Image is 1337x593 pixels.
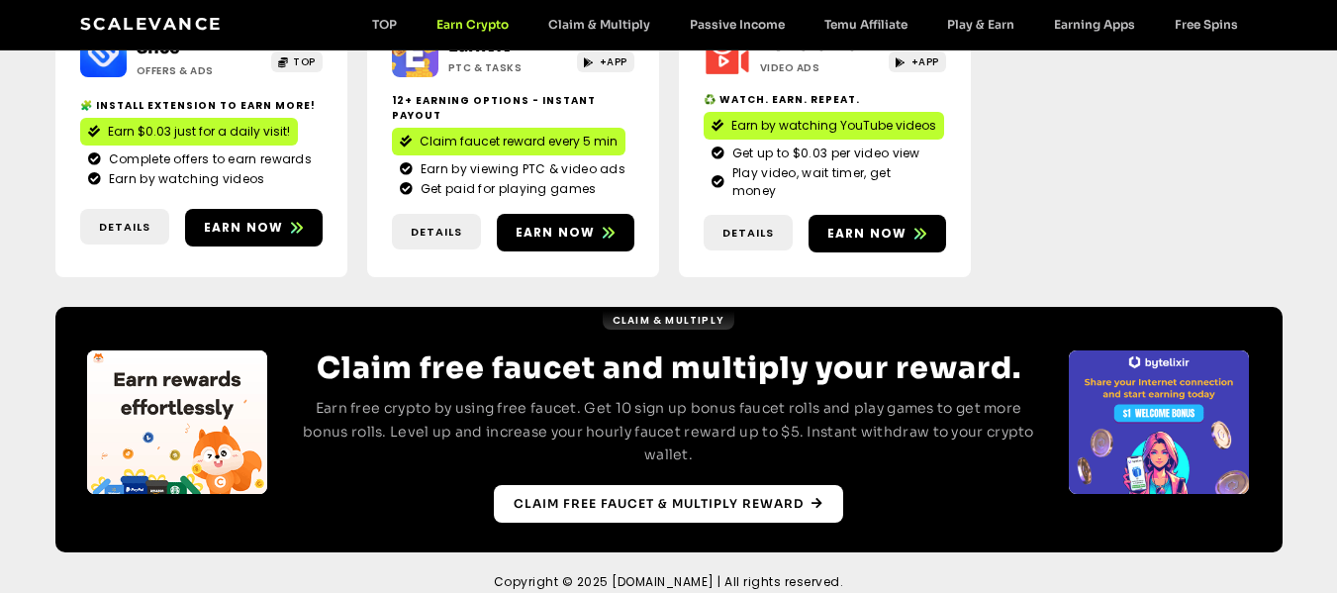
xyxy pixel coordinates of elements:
[50,573,1288,591] h2: Copyright © 2025 [DOMAIN_NAME] | All rights reserved.
[301,397,1037,467] p: Earn free crypto by using free faucet. Get 10 sign up bonus faucet rolls and play games to get mo...
[577,51,634,72] a: +APP
[889,51,946,72] a: +APP
[108,123,290,141] span: Earn $0.03 just for a daily visit!
[137,63,260,78] h2: Offers & Ads
[731,117,936,135] span: Earn by watching YouTube videos
[416,180,597,198] span: Get paid for playing games
[417,17,528,32] a: Earn Crypto
[603,311,734,330] a: Claim & Multiply
[704,112,944,140] a: Earn by watching YouTube videos
[927,17,1034,32] a: Play & Earn
[704,215,793,251] a: Details
[392,214,481,250] a: Details
[301,350,1037,386] h2: Claim free faucet and multiply your reward.
[448,36,512,56] a: Earnviv
[392,128,625,155] a: Claim faucet reward every 5 min
[99,219,150,236] span: Details
[80,98,323,113] h2: 🧩 Install extension to earn more!
[204,219,284,237] span: Earn now
[352,17,1258,32] nav: Menu
[727,164,938,200] span: Play video, wait timer, get money
[516,224,596,242] span: Earn now
[80,118,298,146] a: Earn $0.03 just for a daily visit!
[722,225,774,242] span: Details
[1034,17,1155,32] a: Earning Apps
[411,224,462,241] span: Details
[392,93,634,123] h2: 12+ Earning options - instant payout
[80,14,223,34] a: Scalevance
[104,150,312,168] span: Complete offers to earn rewards
[448,60,572,75] h2: PTC & Tasks
[827,225,907,243] span: Earn now
[416,160,625,178] span: Earn by viewing PTC & video ads
[87,350,267,494] div: Slides
[600,54,627,69] span: +APP
[727,145,920,162] span: Get up to $0.03 per video view
[1069,350,1249,494] div: Slides
[1155,17,1258,32] a: Free Spins
[420,133,618,150] span: Claim faucet reward every 5 min
[528,17,670,32] a: Claim & Multiply
[87,350,267,494] div: 2 / 4
[104,170,265,188] span: Earn by watching videos
[497,214,634,251] a: Earn now
[185,209,323,247] a: Earn now
[613,313,724,328] span: Claim & Multiply
[80,209,169,246] a: Details
[670,17,805,32] a: Passive Income
[271,51,323,72] a: TOP
[1069,350,1249,494] div: 2 / 4
[704,92,946,107] h2: ♻️ Watch. Earn. Repeat.
[809,215,946,252] a: Earn now
[514,495,804,513] span: Claim free faucet & multiply reward
[293,54,316,69] span: TOP
[911,54,939,69] span: +APP
[494,485,843,523] a: Claim free faucet & multiply reward
[760,60,884,75] h2: Video ads
[352,17,417,32] a: TOP
[805,17,927,32] a: Temu Affiliate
